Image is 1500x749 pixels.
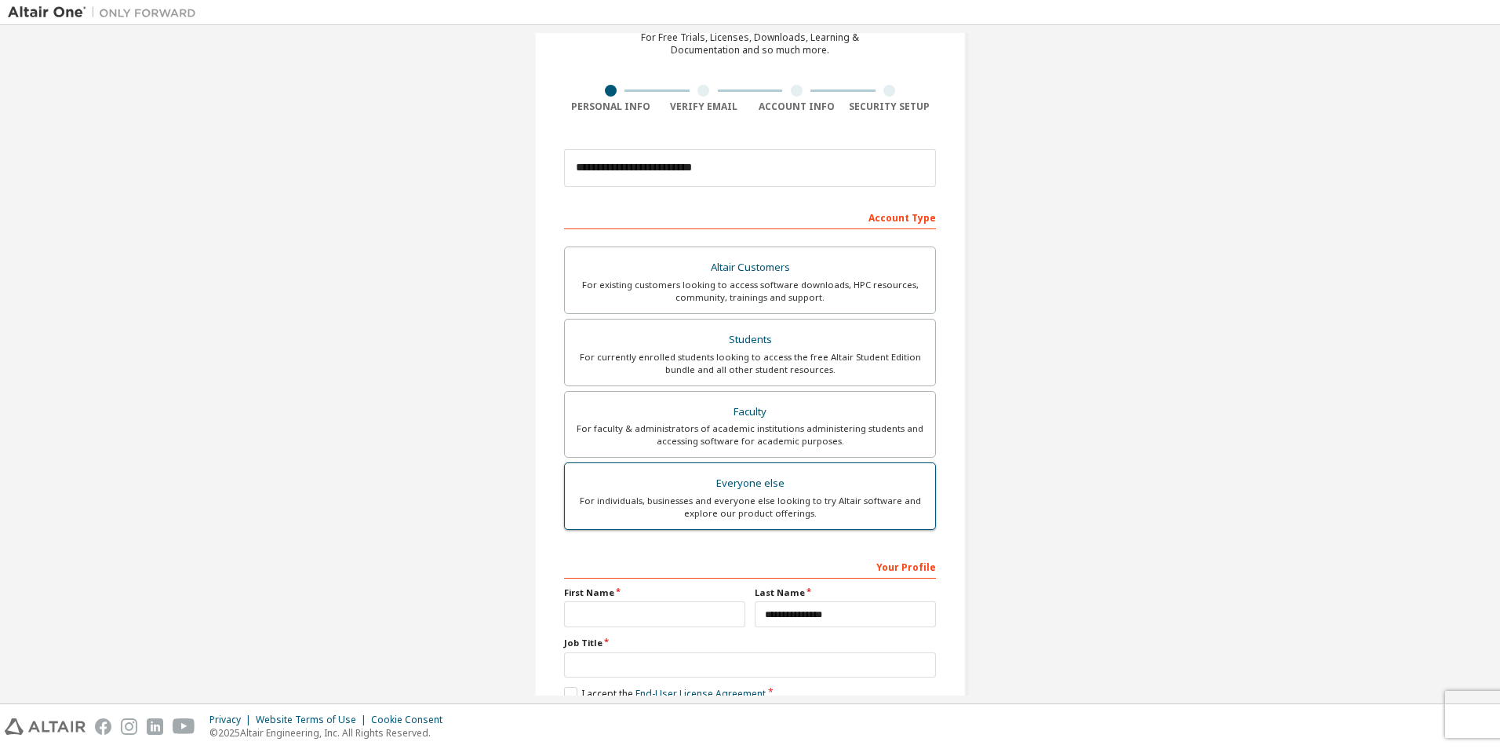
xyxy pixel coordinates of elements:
[574,279,926,304] div: For existing customers looking to access software downloads, HPC resources, community, trainings ...
[574,351,926,376] div: For currently enrolled students looking to access the free Altair Student Edition bundle and all ...
[564,204,936,229] div: Account Type
[574,257,926,279] div: Altair Customers
[635,687,766,700] a: End-User License Agreement
[574,401,926,423] div: Faculty
[641,31,859,57] div: For Free Trials, Licenses, Downloads, Learning & Documentation and so much more.
[564,586,745,599] label: First Name
[209,714,256,726] div: Privacy
[564,100,657,113] div: Personal Info
[5,718,86,735] img: altair_logo.svg
[8,5,204,20] img: Altair One
[121,718,137,735] img: instagram.svg
[256,714,371,726] div: Website Terms of Use
[564,637,936,649] label: Job Title
[750,100,843,113] div: Account Info
[574,473,926,495] div: Everyone else
[574,495,926,520] div: For individuals, businesses and everyone else looking to try Altair software and explore our prod...
[209,726,452,740] p: © 2025 Altair Engineering, Inc. All Rights Reserved.
[371,714,452,726] div: Cookie Consent
[147,718,163,735] img: linkedin.svg
[95,718,111,735] img: facebook.svg
[843,100,937,113] div: Security Setup
[574,422,926,448] div: For faculty & administrators of academic institutions administering students and accessing softwa...
[173,718,195,735] img: youtube.svg
[657,100,751,113] div: Verify Email
[564,687,766,700] label: I accept the
[755,586,936,599] label: Last Name
[564,554,936,579] div: Your Profile
[574,329,926,351] div: Students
